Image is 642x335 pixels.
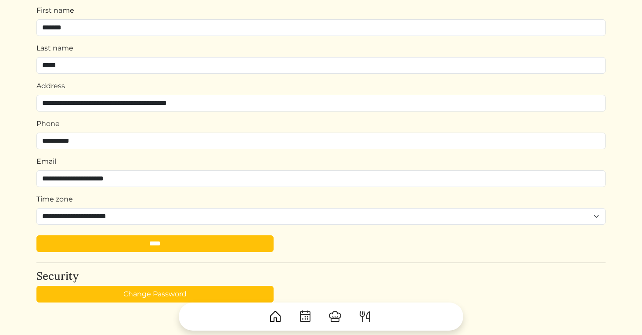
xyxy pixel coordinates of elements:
[298,310,312,324] img: CalendarDots-5bcf9d9080389f2a281d69619e1c85352834be518fbc73d9501aef674afc0d57.svg
[36,43,73,54] label: Last name
[36,119,60,129] label: Phone
[268,310,282,324] img: House-9bf13187bcbb5817f509fe5e7408150f90897510c4275e13d0d5fca38e0b5951.svg
[36,270,606,283] h4: Security
[36,194,73,205] label: Time zone
[36,156,56,167] label: Email
[36,5,74,16] label: First name
[36,286,274,303] a: Change Password
[358,310,372,324] img: ForkKnife-55491504ffdb50bab0c1e09e7649658475375261d09fd45db06cec23bce548bf.svg
[328,310,342,324] img: ChefHat-a374fb509e4f37eb0702ca99f5f64f3b6956810f32a249b33092029f8484b388.svg
[36,81,65,91] label: Address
